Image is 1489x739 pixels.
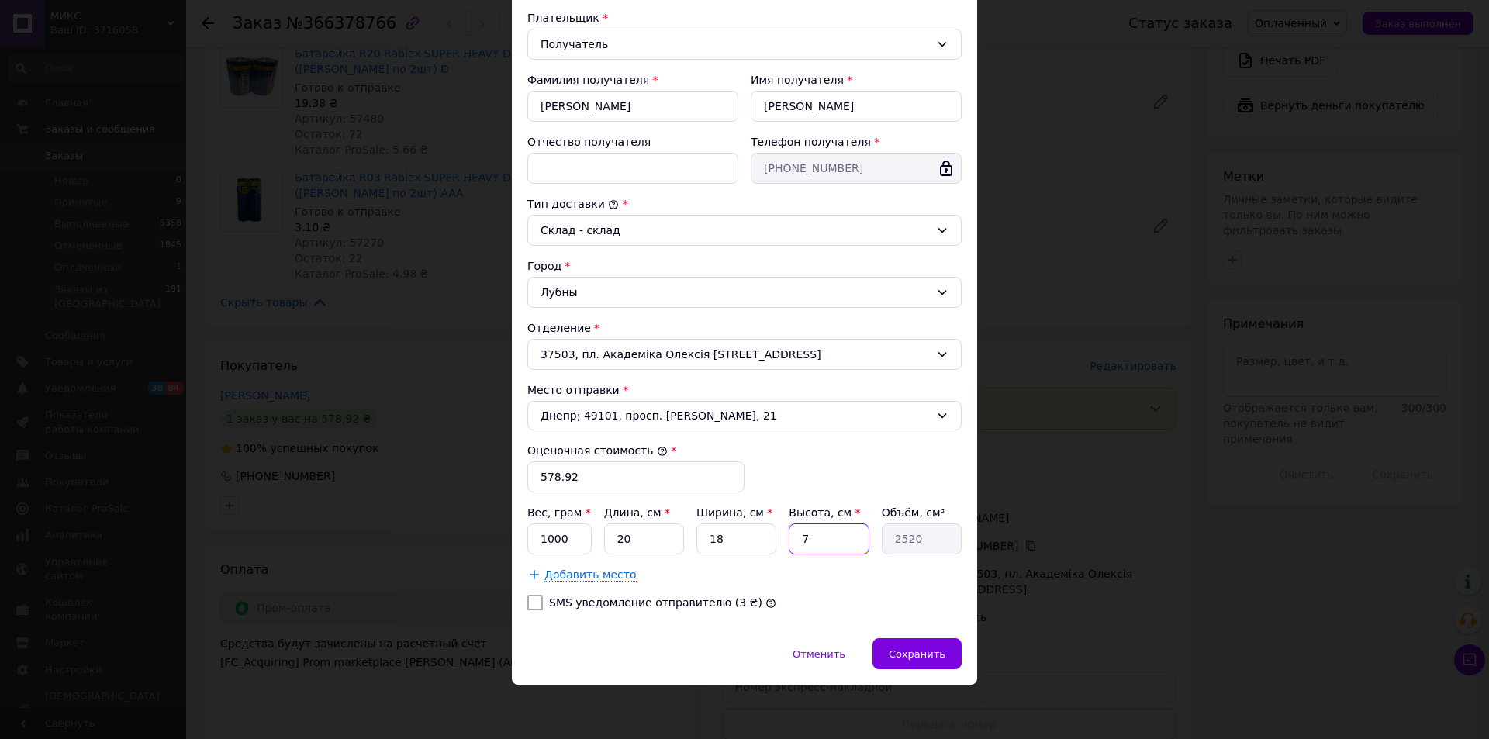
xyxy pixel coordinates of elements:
span: Отменить [793,648,845,660]
label: Вес, грам [527,506,591,519]
span: Добавить место [544,568,637,582]
div: Лубны [527,277,962,308]
span: Сохранить [889,648,945,660]
span: Днепр; 49101, просп. [PERSON_NAME], 21 [541,408,930,423]
label: SMS уведомление отправителю (3 ₴) [549,596,762,609]
label: Фамилия получателя [527,74,649,86]
div: Получатель [541,36,930,53]
div: Тип доставки [527,196,962,212]
label: Отчество получателя [527,136,651,148]
input: +380 [751,153,962,184]
label: Имя получателя [751,74,844,86]
div: Город [527,258,962,274]
label: Телефон получателя [751,136,871,148]
label: Ширина, см [696,506,772,519]
div: Плательщик [527,10,962,26]
label: Высота, см [789,506,860,519]
label: Длина, см [604,506,670,519]
div: Отделение [527,320,962,336]
div: Склад - склад [541,222,930,239]
div: 37503, пл. Академіка Олексія [STREET_ADDRESS] [527,339,962,370]
label: Оценочная стоимость [527,444,668,457]
div: Объём, см³ [882,505,962,520]
div: Место отправки [527,382,962,398]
